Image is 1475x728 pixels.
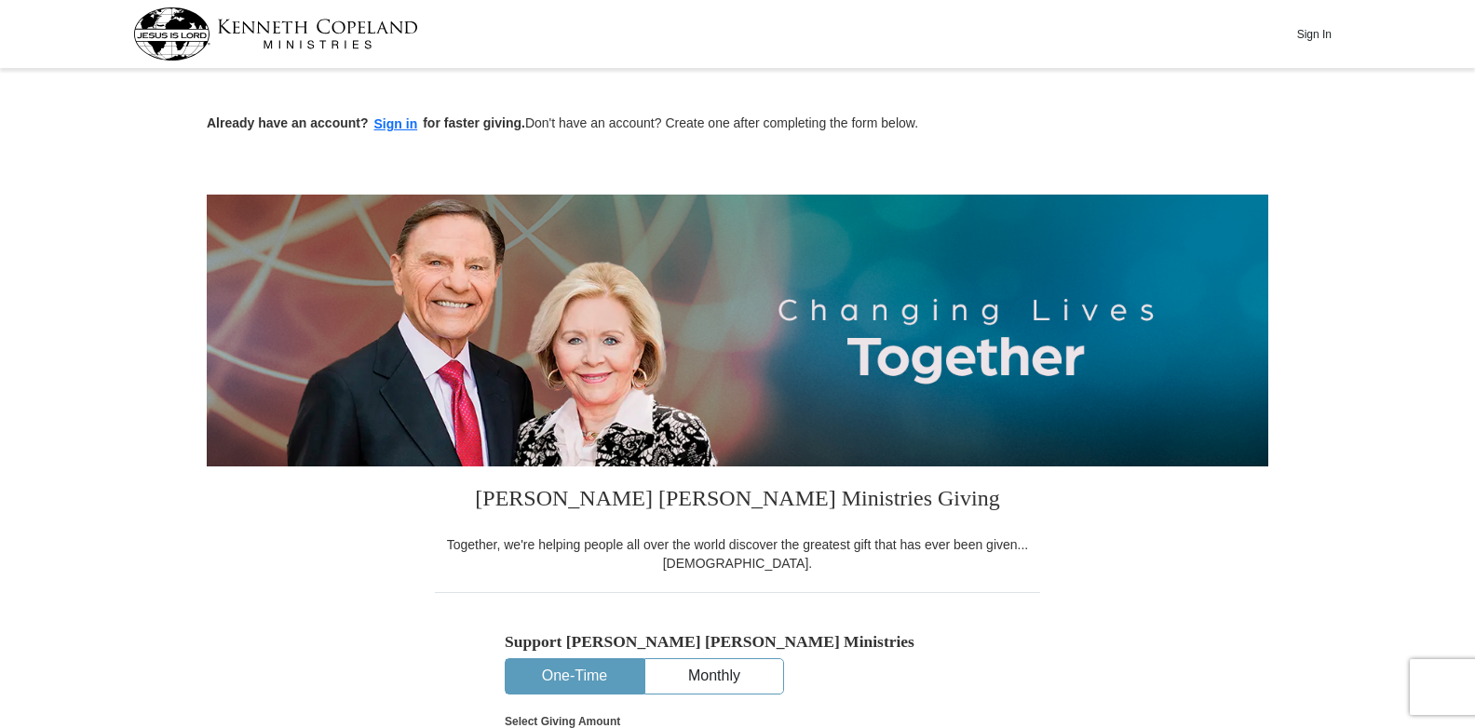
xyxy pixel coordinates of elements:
[1286,20,1342,48] button: Sign In
[369,114,424,135] button: Sign in
[505,632,970,652] h5: Support [PERSON_NAME] [PERSON_NAME] Ministries
[435,535,1040,573] div: Together, we're helping people all over the world discover the greatest gift that has ever been g...
[207,115,525,130] strong: Already have an account? for faster giving.
[133,7,418,61] img: kcm-header-logo.svg
[645,659,783,694] button: Monthly
[207,114,1268,135] p: Don't have an account? Create one after completing the form below.
[505,715,620,728] strong: Select Giving Amount
[506,659,643,694] button: One-Time
[435,466,1040,535] h3: [PERSON_NAME] [PERSON_NAME] Ministries Giving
